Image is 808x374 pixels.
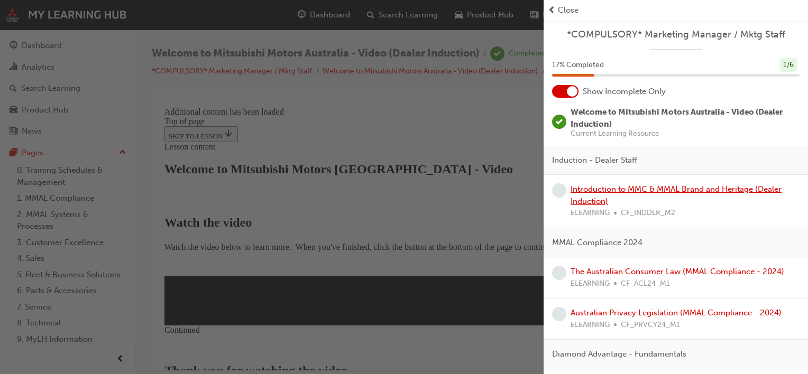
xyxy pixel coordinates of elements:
[558,4,579,16] span: Close
[571,207,610,219] span: ELEARNING
[621,319,680,331] span: CF_PRVCY24_M1
[4,139,618,149] p: Watch the video below to learn more. When you've finished, click the button at the bottom of the ...
[552,307,566,321] span: learningRecordVerb_NONE-icon
[583,86,666,98] span: Show Incomplete Only
[4,14,618,23] div: Top of page
[548,4,556,16] span: prev-icon
[552,266,566,280] span: learningRecordVerb_NONE-icon
[552,183,566,198] span: learningRecordVerb_NONE-icon
[571,278,610,290] span: ELEARNING
[621,278,670,290] span: CF_ACL24_M1
[552,59,604,71] span: 17 % Completed
[4,222,618,232] div: Continued
[4,59,618,73] h1: Welcome to Mitsubishi Motors [GEOGRAPHIC_DATA] - Video
[779,58,797,72] div: 1 / 6
[4,4,618,14] div: Additional content has been loaded
[548,4,804,16] button: prev-iconClose
[552,237,642,249] span: MMAL Compliance 2024
[4,23,78,39] button: SKIP TO LESSON
[552,348,686,360] span: Diamond Advantage - Fundamentals
[571,107,783,129] span: Welcome to Mitsubishi Motors Australia - Video (Dealer Induction)
[571,184,782,206] a: Introduction to MMC & MMAL Brand and Heritage (Dealer Induction)
[4,260,187,274] strong: Thank you for watching the video
[571,308,782,317] a: Australian Privacy Legislation (MMAL Compliance - 2024)
[552,154,637,166] span: Induction - Dealer Staff
[571,130,800,137] span: Current Learning Resource
[552,29,800,41] a: *COMPULSORY* Marketing Manager / Mktg Staff
[4,39,55,48] span: Lesson content
[571,319,610,331] span: ELEARNING
[621,207,675,219] span: CF_INDDLR_M2
[552,115,566,129] span: learningRecordVerb_COMPLETE-icon
[571,267,784,276] a: The Australian Consumer Law (MMAL Compliance - 2024)
[4,113,91,126] strong: Watch the video
[8,29,74,37] span: SKIP TO LESSON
